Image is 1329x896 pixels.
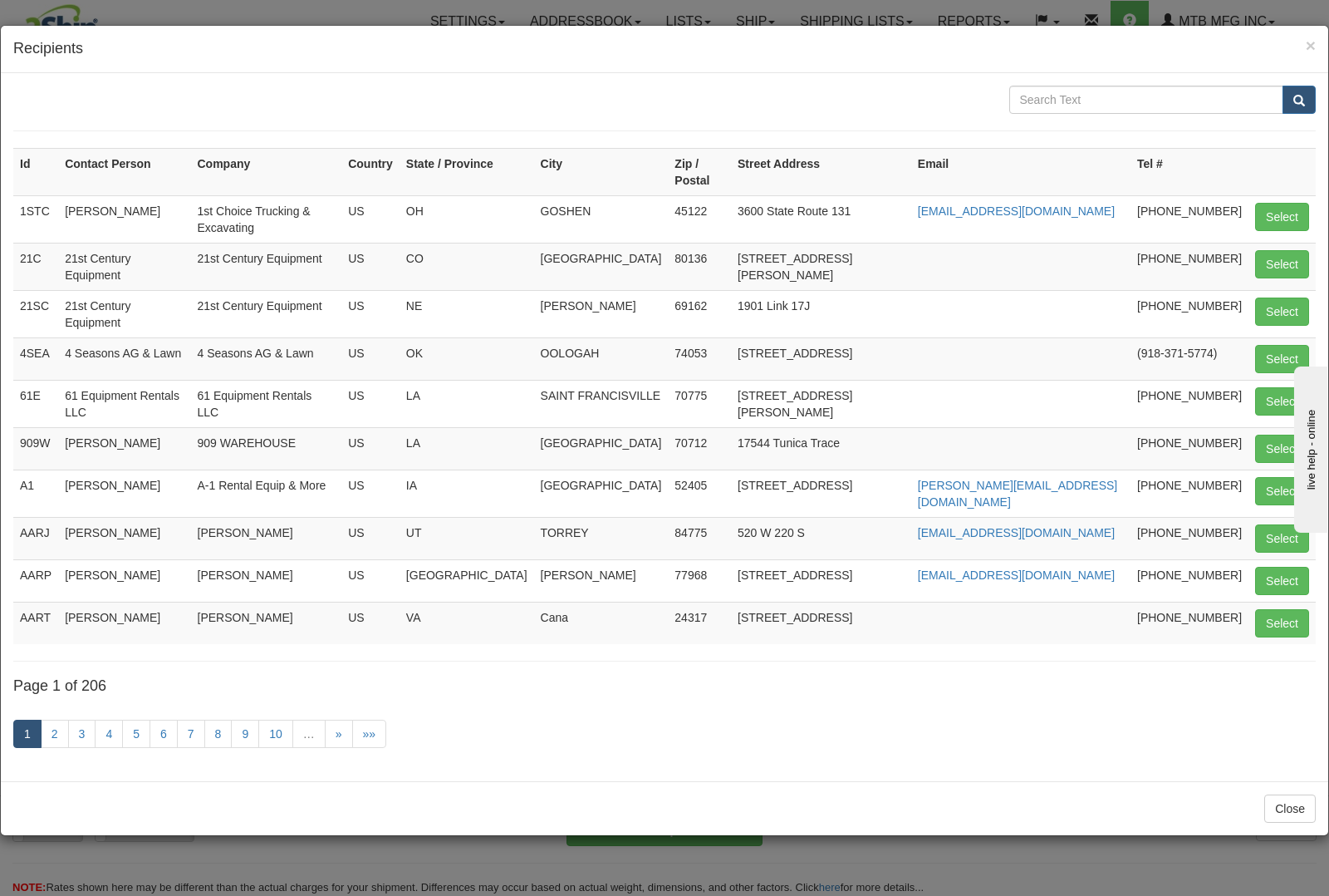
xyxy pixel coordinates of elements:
[191,559,342,602] td: [PERSON_NAME]
[13,148,58,195] th: Id
[58,517,190,559] td: [PERSON_NAME]
[731,337,911,380] td: [STREET_ADDRESS]
[292,720,326,748] a: …
[13,678,1316,695] h4: Page 1 of 206
[918,569,1115,582] a: [EMAIL_ADDRESS][DOMAIN_NAME]
[918,479,1117,509] a: [PERSON_NAME][EMAIL_ADDRESS][DOMAIN_NAME]
[341,517,400,559] td: US
[1009,86,1284,114] input: Search Text
[1306,36,1316,55] span: ×
[13,517,58,559] td: AARJ
[534,602,669,644] td: Cana
[177,720,205,748] a: 7
[1130,427,1248,470] td: [PHONE_NUMBER]
[58,602,190,644] td: [PERSON_NAME]
[1255,477,1309,505] button: Select
[58,559,190,602] td: [PERSON_NAME]
[13,559,58,602] td: AARP
[731,602,911,644] td: [STREET_ADDRESS]
[1255,524,1309,553] button: Select
[400,602,534,644] td: VA
[918,204,1115,218] a: [EMAIL_ADDRESS][DOMAIN_NAME]
[13,470,58,517] td: A1
[534,243,669,290] td: [GEOGRAPHIC_DATA]
[1306,37,1316,54] button: Close
[668,470,731,517] td: 52405
[341,148,400,195] th: Country
[534,337,669,380] td: OOLOGAH
[191,427,342,470] td: 909 WAREHOUSE
[1130,602,1248,644] td: [PHONE_NUMBER]
[13,38,1316,60] h4: Recipients
[58,337,190,380] td: 4 Seasons AG & Lawn
[191,148,342,195] th: Company
[325,720,353,748] a: »
[204,720,233,748] a: 8
[191,243,342,290] td: 21st Century Equipment
[1264,795,1316,823] button: Close
[400,559,534,602] td: [GEOGRAPHIC_DATA]
[1130,380,1248,427] td: [PHONE_NUMBER]
[1130,290,1248,337] td: [PHONE_NUMBER]
[191,470,342,517] td: A-1 Rental Equip & More
[400,290,534,337] td: NE
[231,720,259,748] a: 9
[400,243,534,290] td: CO
[13,337,58,380] td: 4SEA
[95,720,123,748] a: 4
[13,243,58,290] td: 21C
[534,148,669,195] th: City
[1130,148,1248,195] th: Tel #
[1130,517,1248,559] td: [PHONE_NUMBER]
[1255,567,1309,595] button: Select
[731,427,911,470] td: 17544 Tunica Trace
[341,243,400,290] td: US
[534,427,669,470] td: [GEOGRAPHIC_DATA]
[668,427,731,470] td: 70712
[341,559,400,602] td: US
[58,290,190,337] td: 21st Century Equipment
[731,290,911,337] td: 1901 Link 17J
[191,337,342,380] td: 4 Seasons AG & Lawn
[191,517,342,559] td: [PERSON_NAME]
[731,517,911,559] td: 520 W 220 S
[341,602,400,644] td: US
[668,290,731,337] td: 69162
[668,559,731,602] td: 77968
[400,380,534,427] td: LA
[1130,337,1248,380] td: (918-371-5774)
[1291,363,1327,533] iframe: chat widget
[1255,609,1309,638] button: Select
[191,602,342,644] td: [PERSON_NAME]
[1130,195,1248,243] td: [PHONE_NUMBER]
[13,195,58,243] td: 1STC
[400,427,534,470] td: LA
[1255,345,1309,373] button: Select
[534,559,669,602] td: [PERSON_NAME]
[341,470,400,517] td: US
[341,427,400,470] td: US
[13,602,58,644] td: AART
[400,148,534,195] th: State / Province
[258,720,293,748] a: 10
[400,470,534,517] td: IA
[731,559,911,602] td: [STREET_ADDRESS]
[668,517,731,559] td: 84775
[400,195,534,243] td: OH
[341,290,400,337] td: US
[13,380,58,427] td: 61E
[668,195,731,243] td: 45122
[918,526,1115,539] a: [EMAIL_ADDRESS][DOMAIN_NAME]
[400,337,534,380] td: OK
[668,380,731,427] td: 70775
[122,720,150,748] a: 5
[68,720,96,748] a: 3
[534,470,669,517] td: [GEOGRAPHIC_DATA]
[1255,387,1309,416] button: Select
[400,517,534,559] td: UT
[41,720,69,748] a: 2
[1255,203,1309,231] button: Select
[150,720,178,748] a: 6
[534,195,669,243] td: GOSHEN
[1130,243,1248,290] td: [PHONE_NUMBER]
